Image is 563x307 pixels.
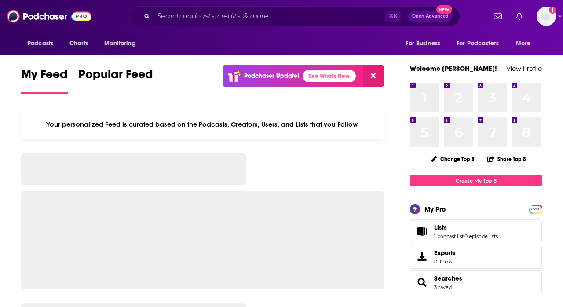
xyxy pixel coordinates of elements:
[154,9,385,23] input: Search podcasts, credits, & more...
[410,64,497,73] a: Welcome [PERSON_NAME]!
[506,64,542,73] a: View Profile
[530,206,541,212] span: PRO
[549,7,556,14] svg: Add a profile image
[516,37,531,50] span: More
[410,219,542,243] span: Lists
[385,11,401,22] span: ⌘ K
[425,153,480,164] button: Change Top 8
[434,284,452,290] a: 3 saved
[512,9,526,24] a: Show notifications dropdown
[487,150,526,168] button: Share Top 8
[537,7,556,26] span: Logged in as amandalamPR
[412,14,449,18] span: Open Advanced
[434,249,456,257] span: Exports
[413,225,431,238] a: Lists
[64,35,94,52] a: Charts
[104,37,135,50] span: Monitoring
[21,67,68,94] a: My Feed
[537,7,556,26] button: Show profile menu
[434,223,498,231] a: Lists
[434,223,447,231] span: Lists
[410,245,542,269] a: Exports
[424,205,446,213] div: My Pro
[490,9,505,24] a: Show notifications dropdown
[21,67,68,87] span: My Feed
[129,6,460,26] div: Search podcasts, credits, & more...
[303,70,356,82] a: See What's New
[530,205,541,212] a: PRO
[413,251,431,263] span: Exports
[7,8,91,25] img: Podchaser - Follow, Share and Rate Podcasts
[457,37,499,50] span: For Podcasters
[78,67,153,94] a: Popular Feed
[98,35,147,52] button: open menu
[408,11,453,22] button: Open AdvancedNew
[464,233,498,239] a: 0 episode lists
[244,72,299,80] p: Podchaser Update!
[21,110,384,139] div: Your personalized Feed is curated based on the Podcasts, Creators, Users, and Lists that you Follow.
[434,259,456,265] span: 0 items
[406,37,440,50] span: For Business
[399,35,451,52] button: open menu
[436,5,452,14] span: New
[434,233,464,239] a: 1 podcast list
[510,35,542,52] button: open menu
[69,37,88,50] span: Charts
[451,35,512,52] button: open menu
[410,175,542,186] a: Create My Top 8
[78,67,153,87] span: Popular Feed
[410,270,542,294] span: Searches
[537,7,556,26] img: User Profile
[413,276,431,289] a: Searches
[27,37,53,50] span: Podcasts
[21,35,65,52] button: open menu
[464,233,464,239] span: ,
[434,274,462,282] a: Searches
